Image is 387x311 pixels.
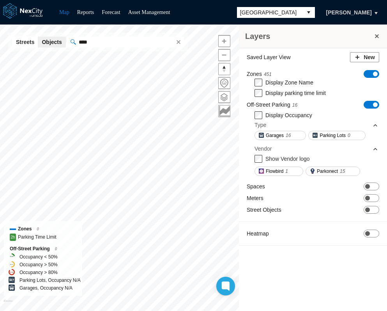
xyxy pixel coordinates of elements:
span: 451 [264,72,272,77]
span: 15 [340,167,345,175]
span: 16 [292,102,297,108]
button: select [302,7,315,18]
label: Parking Time Limit [18,233,57,241]
label: Occupancy > 80% [19,269,58,276]
label: Zones [247,70,272,78]
label: Saved Layer View [247,53,291,61]
h3: Layers [245,31,373,42]
label: Display Occupancy [265,112,312,118]
span: Parkonect [317,167,338,175]
button: Zoom out [218,49,230,61]
span: Zoom in [219,35,230,47]
label: Occupancy < 50% [19,253,58,261]
span: 0 [348,132,350,139]
label: Display parking time limit [265,90,326,96]
div: Type [254,119,378,131]
div: Type [254,121,266,129]
label: Meters [247,194,263,202]
button: Layers management [218,91,230,103]
span: Zoom out [219,49,230,61]
span: Parking Lots [320,132,346,139]
a: Reports [77,9,94,15]
span: clear [173,37,184,47]
label: Parking Lots, Occupancy N/A [19,276,81,284]
button: Streets [12,37,38,47]
div: Vendor [254,145,272,153]
button: Parking Lots0 [308,131,365,140]
button: Parkonect15 [306,167,360,176]
button: [PERSON_NAME] [318,6,380,19]
span: 0 [55,247,57,251]
span: 16 [286,132,291,139]
label: Street Objects [247,206,281,214]
label: Occupancy > 50% [19,261,58,269]
button: Objects [38,37,65,47]
div: Vendor [254,143,378,155]
button: Zoom in [218,35,230,47]
span: Reset bearing to north [219,63,230,75]
span: Streets [16,38,34,46]
a: Forecast [102,9,120,15]
span: 1 [285,167,288,175]
button: Key metrics [218,105,230,117]
span: [PERSON_NAME] [326,9,372,16]
button: Home [218,77,230,89]
span: Flowbird [266,167,283,175]
label: Heatmap [247,230,269,237]
button: Flowbird1 [254,167,303,176]
label: Garages, Occupancy N/A [19,284,72,292]
span: 0 [37,227,39,231]
label: Show Vendor logo [265,156,310,162]
div: Zones [10,225,76,233]
span: [GEOGRAPHIC_DATA] [240,9,299,16]
span: Objects [42,38,62,46]
a: Map [59,9,69,15]
span: 2h [10,234,16,241]
a: Mapbox homepage [4,300,12,309]
a: Asset Management [128,9,170,15]
label: Display Zone Name [265,79,313,86]
button: Reset bearing to north [218,63,230,75]
span: Garages [266,132,284,139]
label: Off-Street Parking [247,101,297,109]
div: Off-Street Parking [10,245,76,253]
button: New [350,52,379,62]
span: New [364,53,375,61]
label: Spaces [247,183,265,190]
button: Garages16 [254,131,306,140]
